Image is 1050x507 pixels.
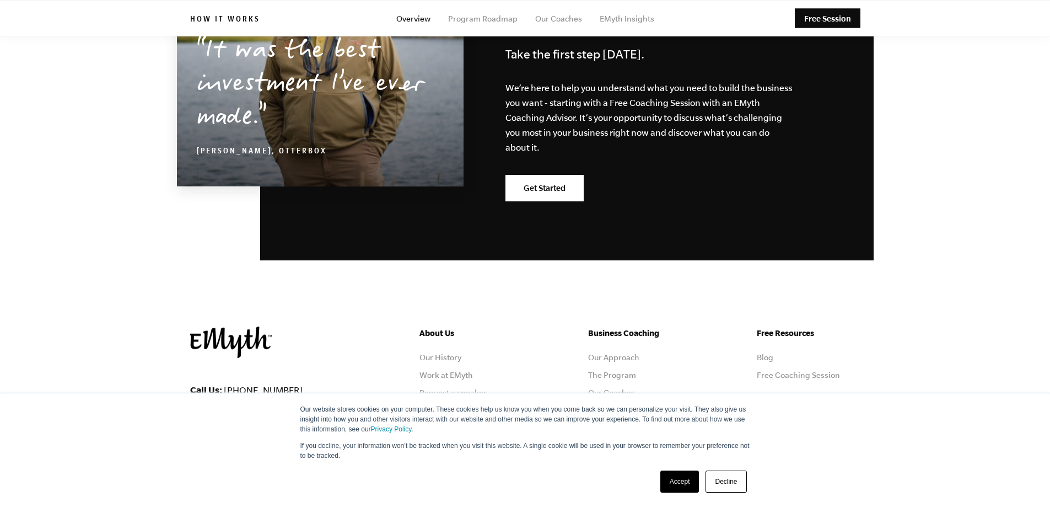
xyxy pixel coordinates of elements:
p: Our website stores cookies on your computer. These cookies help us know you when you come back so... [300,404,750,434]
h5: Free Resources [757,327,860,340]
strong: Call Us: [190,385,222,395]
a: Program Roadmap [448,14,518,23]
a: Overview [396,14,430,23]
h5: Business Coaching [588,327,692,340]
h6: How it works [190,15,260,26]
p: If you decline, your information won’t be tracked when you visit this website. A single cookie wi... [300,441,750,461]
a: Request a speaker [419,388,487,397]
a: Our History [419,353,461,362]
a: Free Coaching Session [757,371,840,380]
a: The Program [588,371,636,380]
h5: About Us [419,327,523,340]
a: Accept [660,471,699,493]
a: Get Started [505,175,584,201]
img: EMyth [190,327,272,358]
a: Work at EMyth [419,371,473,380]
a: Decline [706,471,746,493]
a: [PHONE_NUMBER] [224,385,303,395]
a: Blog [757,353,773,362]
cite: [PERSON_NAME], OtterBox [197,147,327,156]
a: Our Coaches [535,14,582,23]
h4: Take the first step [DATE]. [505,44,814,64]
a: Privacy Policy [371,425,412,433]
a: Free Session [795,9,860,28]
a: Our Coaches [588,388,635,397]
a: Our Approach [588,353,639,362]
p: We’re here to help you understand what you need to build the business you want - starting with a ... [505,81,793,155]
a: EMyth Insights [600,14,654,23]
p: It was the best investment I’ve ever made. [197,35,443,135]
